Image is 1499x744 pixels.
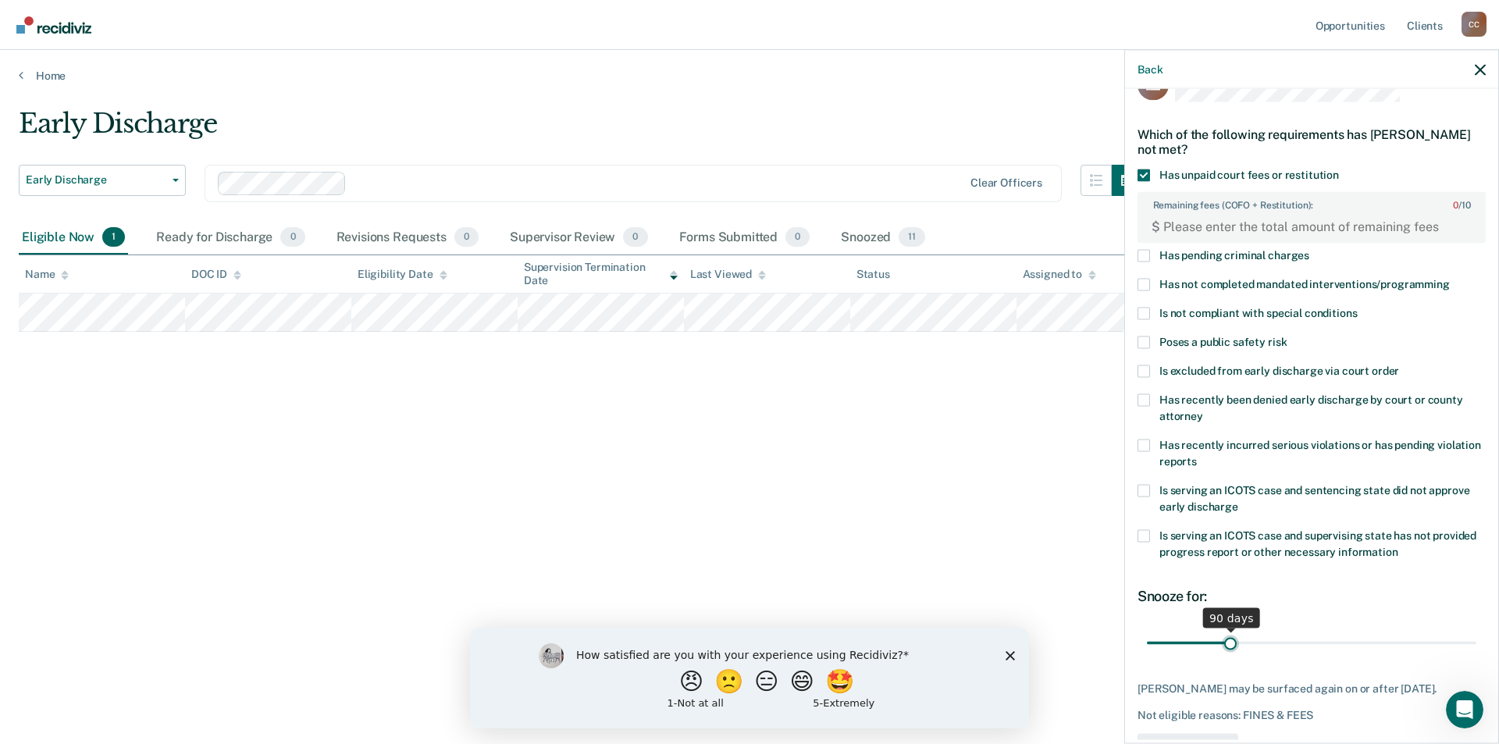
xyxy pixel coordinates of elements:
[623,227,647,247] span: 0
[1159,249,1309,262] span: Has pending criminal charges
[1138,62,1163,76] button: Back
[970,176,1042,190] div: Clear officers
[1159,393,1463,422] span: Has recently been denied early discharge by court or county attorney
[1446,691,1483,728] iframe: Intercom live chat
[102,227,125,247] span: 1
[1159,439,1481,468] span: Has recently incurred serious violations or has pending violation reports
[856,268,890,281] div: Status
[1138,114,1486,169] div: Which of the following requirements has [PERSON_NAME] not met?
[899,227,925,247] span: 11
[1152,219,1160,233] div: $
[524,261,678,287] div: Supervision Termination Date
[333,221,482,255] div: Revisions Requests
[358,268,447,281] div: Eligibility Date
[1203,608,1260,628] div: 90 days
[785,227,810,247] span: 0
[25,268,69,281] div: Name
[1138,708,1486,721] div: Not eligible reasons: FINES & FEES
[280,227,304,247] span: 0
[676,221,814,255] div: Forms Submitted
[1138,682,1486,695] div: [PERSON_NAME] may be surfaced again on or after [DATE].
[454,227,479,247] span: 0
[1159,278,1450,290] span: Has not completed mandated interventions/programming
[690,268,766,281] div: Last Viewed
[26,173,166,187] span: Early Discharge
[1139,193,1484,210] label: Remaining fees (COFO + Restitution):
[1023,268,1096,281] div: Assigned to
[1159,336,1287,348] span: Poses a public safety risk
[470,628,1029,728] iframe: Survey by Kim from Recidiviz
[1138,588,1486,605] div: Snooze for:
[1453,199,1458,210] span: 0
[1159,365,1399,377] span: Is excluded from early discharge via court order
[19,221,128,255] div: Eligible Now
[1159,307,1357,319] span: Is not compliant with special conditions
[1462,12,1487,37] div: C C
[507,221,651,255] div: Supervisor Review
[838,221,928,255] div: Snoozed
[19,69,1480,83] a: Home
[1160,214,1469,239] input: Please enter the total amount of remaining fees
[1159,529,1476,558] span: Is serving an ICOTS case and supervising state has not provided progress report or other necessar...
[16,16,91,34] img: Recidiviz
[153,221,308,255] div: Ready for Discharge
[1462,12,1487,37] button: Profile dropdown button
[1159,484,1469,513] span: Is serving an ICOTS case and sentencing state did not approve early discharge
[1453,199,1471,210] span: / 10
[19,108,1143,152] div: Early Discharge
[191,268,241,281] div: DOC ID
[1159,168,1339,180] span: Has unpaid court fees or restitution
